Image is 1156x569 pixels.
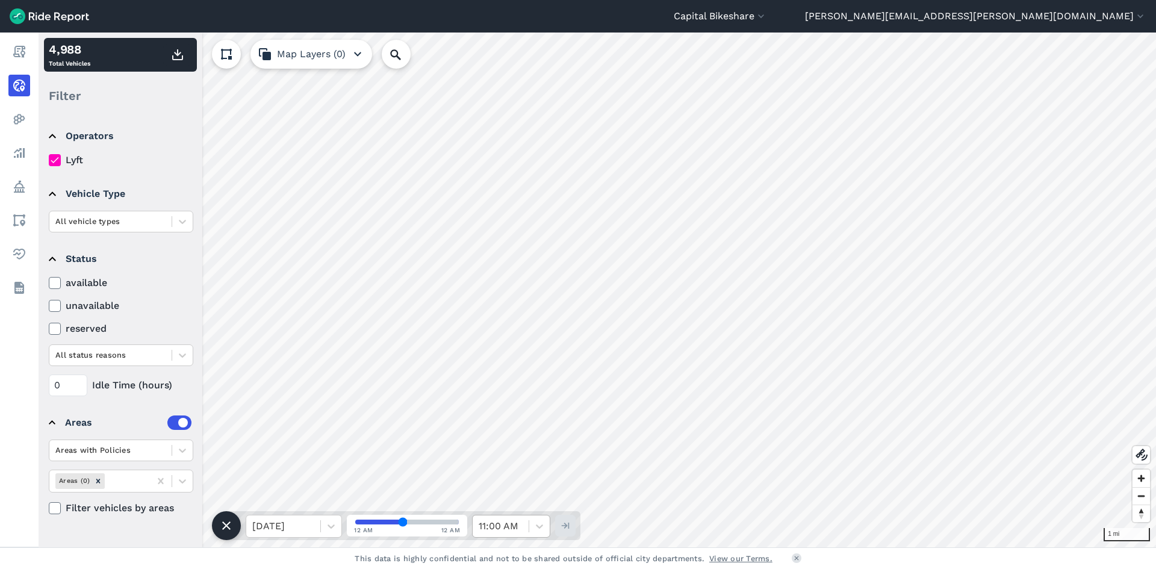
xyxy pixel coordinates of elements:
[8,142,30,164] a: Analyze
[382,40,430,69] input: Search Location or Vehicles
[8,210,30,231] a: Areas
[49,276,193,290] label: available
[10,8,89,24] img: Ride Report
[49,299,193,313] label: unavailable
[49,153,193,167] label: Lyft
[8,277,30,299] a: Datasets
[8,75,30,96] a: Realtime
[1133,505,1150,522] button: Reset bearing to north
[44,77,197,114] div: Filter
[354,526,373,535] span: 12 AM
[1133,470,1150,487] button: Zoom in
[49,40,90,69] div: Total Vehicles
[92,473,105,488] div: Remove Areas (0)
[39,33,1156,547] canvas: Map
[674,9,767,23] button: Capital Bikeshare
[805,9,1146,23] button: [PERSON_NAME][EMAIL_ADDRESS][PERSON_NAME][DOMAIN_NAME]
[65,415,191,430] div: Areas
[250,40,372,69] button: Map Layers (0)
[49,40,90,58] div: 4,988
[49,406,191,440] summary: Areas
[8,243,30,265] a: Health
[55,473,92,488] div: Areas (0)
[49,177,191,211] summary: Vehicle Type
[709,553,772,564] a: View our Terms.
[1133,487,1150,505] button: Zoom out
[8,176,30,197] a: Policy
[49,501,193,515] label: Filter vehicles by areas
[8,108,30,130] a: Heatmaps
[49,242,191,276] summary: Status
[441,526,461,535] span: 12 AM
[49,119,191,153] summary: Operators
[8,41,30,63] a: Report
[1104,528,1150,541] div: 1 mi
[49,375,193,396] div: Idle Time (hours)
[49,322,193,336] label: reserved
